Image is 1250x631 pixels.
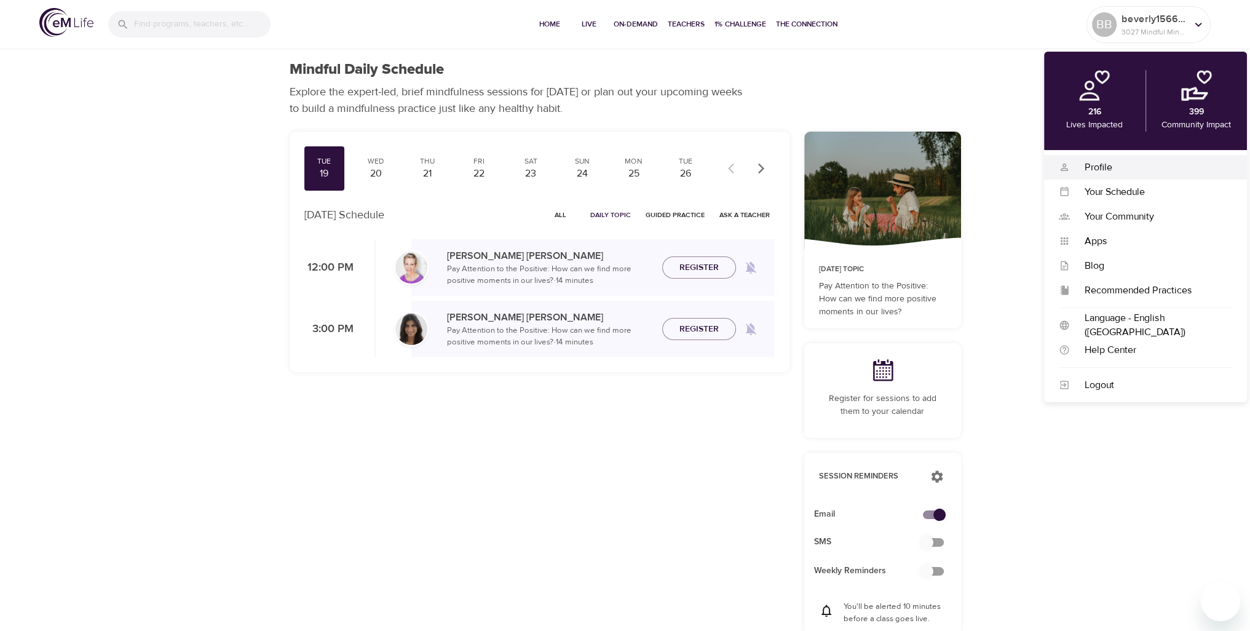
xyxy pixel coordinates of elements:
[585,205,636,224] button: Daily Topic
[814,536,932,549] span: SMS
[541,205,580,224] button: All
[1079,70,1110,101] img: personal.png
[1066,119,1123,132] p: Lives Impacted
[736,253,765,282] span: Remind me when a class goes live every Tuesday at 12:00 PM
[819,264,946,275] p: [DATE] Topic
[662,256,736,279] button: Register
[567,156,598,167] div: Sun
[447,325,652,349] p: Pay Attention to the Positive: How can we find more positive moments in our lives? · 14 minutes
[1092,12,1117,37] div: BB
[614,18,658,31] span: On-Demand
[1070,161,1232,175] div: Profile
[464,167,494,181] div: 22
[1070,284,1232,298] div: Recommended Practices
[309,156,340,167] div: Tue
[290,84,751,117] p: Explore the expert-led, brief mindfulness sessions for [DATE] or plan out your upcoming weeks to ...
[447,310,652,325] p: [PERSON_NAME] [PERSON_NAME]
[515,156,546,167] div: Sat
[447,263,652,287] p: Pay Attention to the Positive: How can we find more positive moments in our lives? · 14 minutes
[412,156,443,167] div: Thu
[309,167,340,181] div: 19
[1181,70,1212,101] img: community.png
[1070,378,1232,392] div: Logout
[819,470,918,483] p: Session Reminders
[395,252,427,284] img: kellyb.jpg
[567,167,598,181] div: 24
[464,156,494,167] div: Fri
[714,18,766,31] span: 1% Challenge
[819,280,946,319] p: Pay Attention to the Positive: How can we find more positive moments in our lives?
[412,167,443,181] div: 21
[1121,12,1187,26] p: beverly1566334941
[1189,106,1204,119] p: 399
[1070,234,1232,248] div: Apps
[641,205,710,224] button: Guided Practice
[646,209,705,221] span: Guided Practice
[290,61,444,79] h1: Mindful Daily Schedule
[1121,26,1187,38] p: 3027 Mindful Minutes
[1201,582,1240,621] iframe: Button to launch messaging window
[679,260,719,276] span: Register
[670,156,701,167] div: Tue
[814,508,932,521] span: Email
[719,209,770,221] span: Ask a Teacher
[1070,259,1232,273] div: Blog
[1070,185,1232,199] div: Your Schedule
[535,18,564,31] span: Home
[714,205,775,224] button: Ask a Teacher
[619,167,649,181] div: 25
[546,209,576,221] span: All
[304,321,354,338] p: 3:00 PM
[574,18,604,31] span: Live
[395,313,427,345] img: Lara_Sragow-min.jpg
[679,322,719,337] span: Register
[844,601,946,625] p: You'll be alerted 10 minutes before a class goes live.
[670,167,701,181] div: 26
[590,209,631,221] span: Daily Topic
[1070,343,1232,357] div: Help Center
[304,260,354,276] p: 12:00 PM
[814,565,932,577] span: Weekly Reminders
[134,11,271,38] input: Find programs, teachers, etc...
[360,156,391,167] div: Wed
[1070,311,1232,339] div: Language - English ([GEOGRAPHIC_DATA])
[776,18,837,31] span: The Connection
[39,8,93,37] img: logo
[619,156,649,167] div: Mon
[1088,106,1101,119] p: 216
[1161,119,1231,132] p: Community Impact
[515,167,546,181] div: 23
[736,314,765,344] span: Remind me when a class goes live every Tuesday at 3:00 PM
[662,318,736,341] button: Register
[304,207,384,223] p: [DATE] Schedule
[1070,210,1232,224] div: Your Community
[819,392,946,418] p: Register for sessions to add them to your calendar
[360,167,391,181] div: 20
[447,248,652,263] p: [PERSON_NAME] [PERSON_NAME]
[668,18,705,31] span: Teachers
